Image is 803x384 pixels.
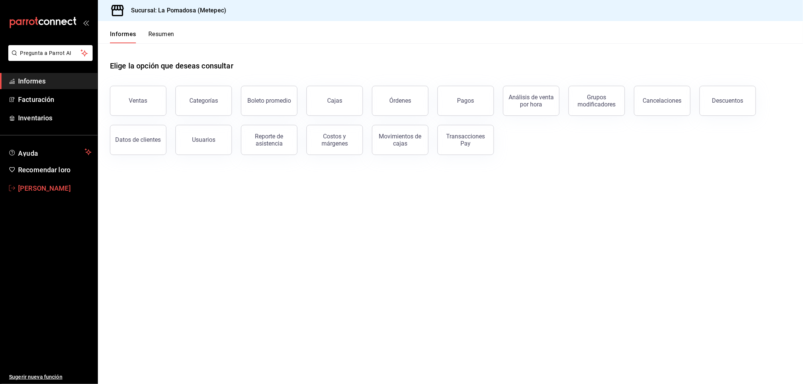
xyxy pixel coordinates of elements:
[306,125,363,155] button: Costos y márgenes
[712,97,744,104] font: Descuentos
[116,136,161,143] font: Datos de clientes
[18,184,71,192] font: [PERSON_NAME]
[129,97,148,104] font: Ventas
[437,86,494,116] button: Pagos
[192,136,215,143] font: Usuarios
[634,86,690,116] button: Cancelaciones
[457,97,474,104] font: Pagos
[8,45,93,61] button: Pregunta a Parrot AI
[247,97,291,104] font: Boleto promedio
[643,97,682,104] font: Cancelaciones
[372,125,428,155] button: Movimientos de cajas
[5,55,93,62] a: Pregunta a Parrot AI
[306,86,363,116] a: Cajas
[322,133,348,147] font: Costos y márgenes
[83,20,89,26] button: abrir_cajón_menú
[255,133,283,147] font: Reporte de asistencia
[110,30,136,38] font: Informes
[578,94,616,108] font: Grupos modificadores
[9,374,62,380] font: Sugerir nueva función
[110,125,166,155] button: Datos de clientes
[372,86,428,116] button: Órdenes
[18,149,38,157] font: Ayuda
[18,77,46,85] font: Informes
[503,86,559,116] button: Análisis de venta por hora
[241,86,297,116] button: Boleto promedio
[699,86,756,116] button: Descuentos
[148,30,174,38] font: Resumen
[389,97,411,104] font: Órdenes
[110,61,233,70] font: Elige la opción que deseas consultar
[327,97,343,104] font: Cajas
[175,86,232,116] button: Categorías
[20,50,72,56] font: Pregunta a Parrot AI
[110,30,174,43] div: pestañas de navegación
[241,125,297,155] button: Reporte de asistencia
[509,94,554,108] font: Análisis de venta por hora
[189,97,218,104] font: Categorías
[18,166,70,174] font: Recomendar loro
[110,86,166,116] button: Ventas
[437,125,494,155] button: Transacciones Pay
[379,133,422,147] font: Movimientos de cajas
[175,125,232,155] button: Usuarios
[18,96,54,103] font: Facturación
[446,133,485,147] font: Transacciones Pay
[568,86,625,116] button: Grupos modificadores
[18,114,52,122] font: Inventarios
[131,7,226,14] font: Sucursal: La Pomadosa (Metepec)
